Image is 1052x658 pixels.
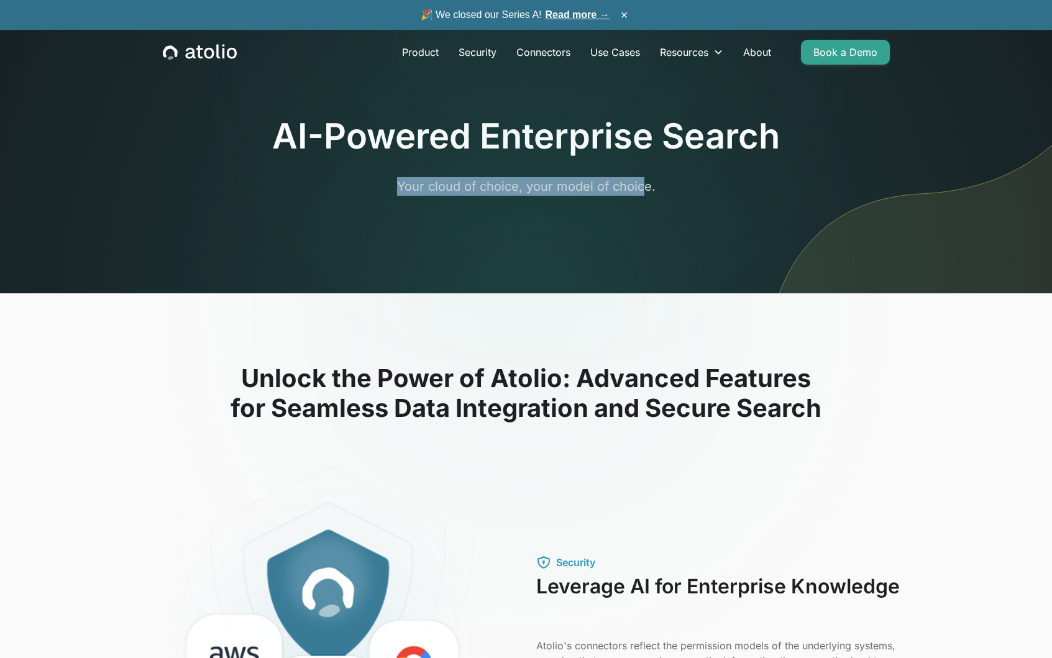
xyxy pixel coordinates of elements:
[761,5,1052,293] img: line
[990,598,1052,658] iframe: Chat Widget
[449,40,506,65] a: Security
[129,363,924,423] h2: Unlock the Power of Atolio: Advanced Features for Seamless Data Integration and Secure Search
[272,116,780,157] h1: AI-Powered Enterprise Search
[556,555,595,570] div: Security
[801,40,890,65] a: Book a Demo
[421,7,610,22] span: 🎉 We closed our Series A!
[163,44,237,60] a: home
[660,45,708,60] div: Resources
[392,40,449,65] a: Product
[546,9,610,20] a: Read more →
[733,40,781,65] a: About
[506,40,580,65] a: Connectors
[536,575,924,623] h3: Leverage AI for Enterprise Knowledge
[617,8,632,22] button: ×
[288,177,765,196] p: Your cloud of choice, your model of choice.
[650,40,733,65] div: Resources
[580,40,650,65] a: Use Cases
